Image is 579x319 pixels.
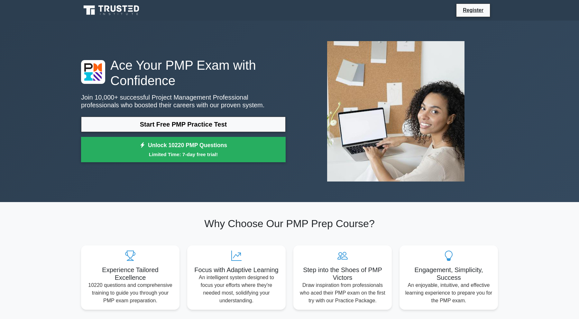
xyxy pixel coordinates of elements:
[459,6,487,14] a: Register
[405,281,493,305] p: An enjoyable, intuitive, and effective learning experience to prepare you for the PMP exam.
[86,266,174,281] h5: Experience Tailored Excellence
[299,266,387,281] h5: Step into the Shoes of PMP Victors
[89,151,278,158] small: Limited Time: 7-day free trial!
[81,93,286,109] p: Join 10,000+ successful Project Management Professional professionals who boosted their careers w...
[81,137,286,163] a: Unlock 10220 PMP QuestionsLimited Time: 7-day free trial!
[86,281,174,305] p: 10220 questions and comprehensive training to guide you through your PMP exam preparation.
[299,281,387,305] p: Draw inspiration from professionals who aced their PMP exam on the first try with our Practice Pa...
[81,117,286,132] a: Start Free PMP Practice Test
[405,266,493,281] h5: Engagement, Simplicity, Success
[192,274,280,305] p: An intelligent system designed to focus your efforts where they're needed most, solidifying your ...
[81,58,286,88] h1: Ace Your PMP Exam with Confidence
[81,217,498,230] h2: Why Choose Our PMP Prep Course?
[192,266,280,274] h5: Focus with Adaptive Learning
